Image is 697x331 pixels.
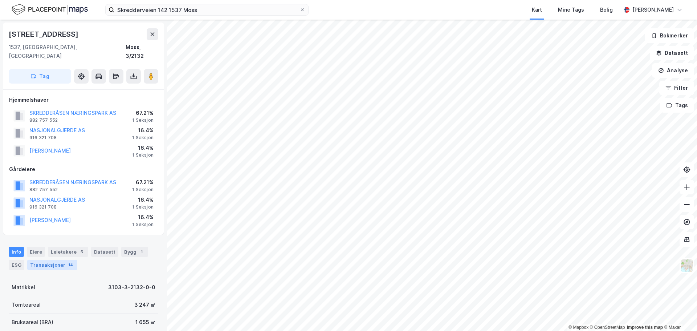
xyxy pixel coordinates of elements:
div: 916 321 708 [29,204,57,210]
div: 1 Seksjon [132,222,154,227]
button: Tag [9,69,71,84]
div: Hjemmelshaver [9,96,158,104]
iframe: Chat Widget [661,296,697,331]
div: 16.4% [132,126,154,135]
div: 67.21% [132,109,154,117]
div: 16.4% [132,213,154,222]
div: 882 757 552 [29,117,58,123]
button: Filter [659,81,694,95]
a: Improve this map [627,325,663,330]
div: 916 321 708 [29,135,57,141]
div: Info [9,247,24,257]
div: [PERSON_NAME] [632,5,674,14]
div: 1537, [GEOGRAPHIC_DATA], [GEOGRAPHIC_DATA] [9,43,126,60]
div: Bygg [121,247,148,257]
a: OpenStreetMap [590,325,625,330]
div: Mine Tags [558,5,584,14]
div: Kontrollprogram for chat [661,296,697,331]
div: 67.21% [132,178,154,187]
div: 1 Seksjon [132,117,154,123]
div: 1 Seksjon [132,187,154,193]
div: [STREET_ADDRESS] [9,28,80,40]
div: Tomteareal [12,300,41,309]
button: Datasett [650,46,694,60]
div: 882 757 552 [29,187,58,193]
img: logo.f888ab2527a4732fd821a326f86c7f29.svg [12,3,88,16]
div: Moss, 3/2132 [126,43,158,60]
div: Bolig [600,5,613,14]
div: Datasett [91,247,118,257]
div: Gårdeiere [9,165,158,174]
button: Analyse [652,63,694,78]
div: 1 Seksjon [132,135,154,141]
div: 16.4% [132,144,154,152]
button: Bokmerker [645,28,694,43]
div: Kart [532,5,542,14]
input: Søk på adresse, matrikkel, gårdeiere, leietakere eller personer [114,4,299,15]
div: 1 655 ㎡ [135,318,155,327]
div: 1 Seksjon [132,152,154,158]
div: 16.4% [132,195,154,204]
div: Eiere [27,247,45,257]
button: Tags [660,98,694,113]
div: ESG [9,260,24,270]
div: 14 [67,261,74,269]
div: Leietakere [48,247,88,257]
img: Z [680,259,694,273]
div: 5 [78,248,85,255]
a: Mapbox [568,325,588,330]
div: Bruksareal (BRA) [12,318,53,327]
div: 1 Seksjon [132,204,154,210]
div: Transaksjoner [27,260,77,270]
div: 1 [138,248,145,255]
div: 3103-3-2132-0-0 [108,283,155,292]
div: 3 247 ㎡ [134,300,155,309]
div: Matrikkel [12,283,35,292]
